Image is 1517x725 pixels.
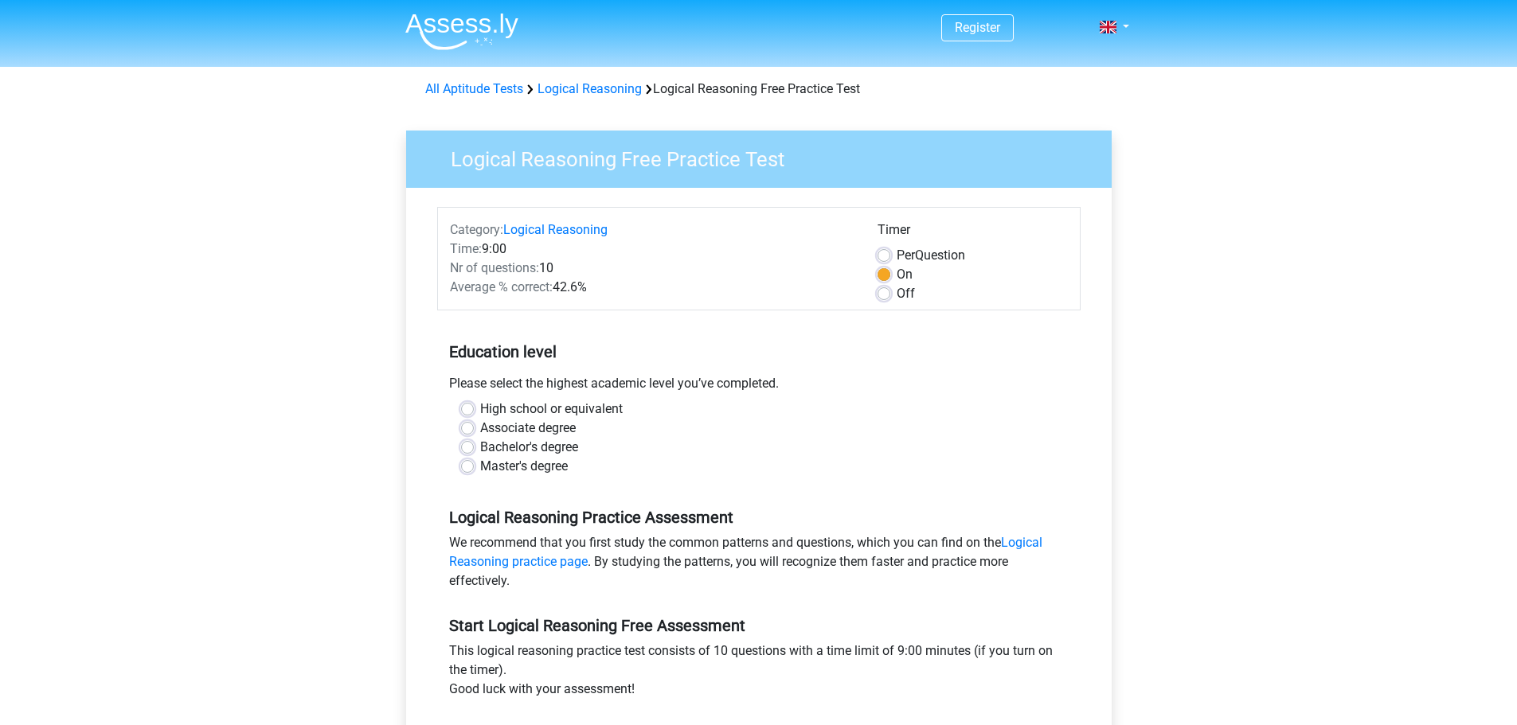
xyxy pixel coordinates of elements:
[503,222,608,237] a: Logical Reasoning
[438,259,866,278] div: 10
[450,241,482,256] span: Time:
[450,279,553,294] span: Average % correct:
[437,374,1081,400] div: Please select the highest academic level you’ve completed.
[438,278,866,297] div: 42.6%
[437,533,1081,597] div: We recommend that you first study the common patterns and questions, which you can find on the . ...
[419,80,1099,99] div: Logical Reasoning Free Practice Test
[438,240,866,259] div: 9:00
[878,220,1068,246] div: Timer
[480,457,568,476] label: Master's degree
[450,260,539,275] span: Nr of questions:
[449,508,1069,527] h5: Logical Reasoning Practice Assessment
[480,438,578,457] label: Bachelor's degree
[897,248,915,263] span: Per
[538,81,642,96] a: Logical Reasoning
[432,141,1100,172] h3: Logical Reasoning Free Practice Test
[449,336,1069,368] h5: Education level
[480,419,576,438] label: Associate degree
[480,400,623,419] label: High school or equivalent
[897,265,913,284] label: On
[449,616,1069,635] h5: Start Logical Reasoning Free Assessment
[897,284,915,303] label: Off
[437,641,1081,705] div: This logical reasoning practice test consists of 10 questions with a time limit of 9:00 minutes (...
[450,222,503,237] span: Category:
[897,246,965,265] label: Question
[425,81,523,96] a: All Aptitude Tests
[955,20,1000,35] a: Register
[405,13,518,50] img: Assessly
